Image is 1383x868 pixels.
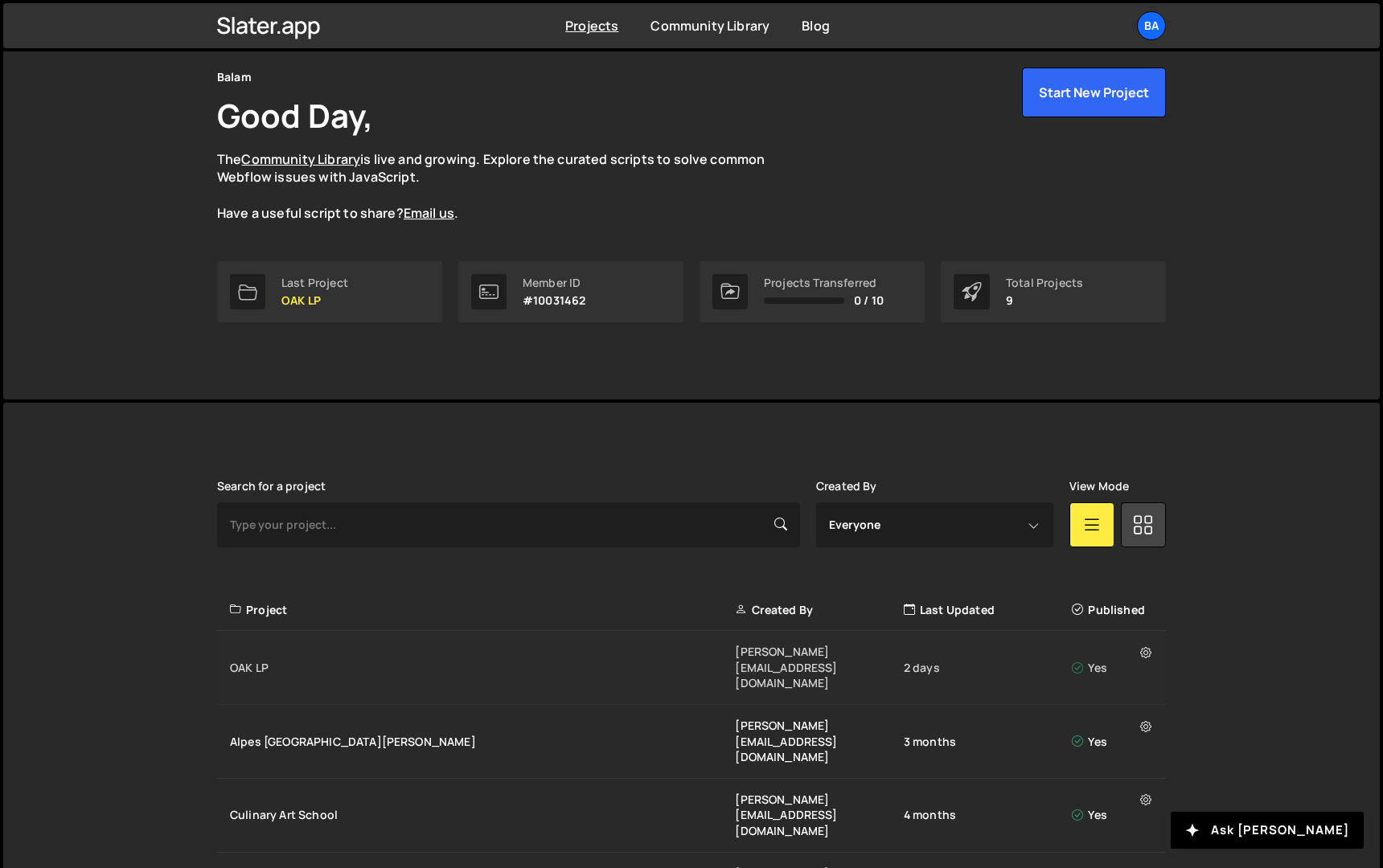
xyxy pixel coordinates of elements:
[735,718,903,765] div: [PERSON_NAME][EMAIL_ADDRESS][DOMAIN_NAME]
[904,660,1072,676] div: 2 days
[1006,276,1083,289] div: Total Projects
[1069,480,1129,493] label: View Mode
[230,734,735,750] div: Alpes [GEOGRAPHIC_DATA][PERSON_NAME]
[1137,11,1166,40] a: Ba
[854,294,884,307] span: 0 / 10
[1072,734,1156,750] div: Yes
[523,294,585,307] p: #10031462
[217,631,1166,705] a: OAK LP [PERSON_NAME][EMAIL_ADDRESS][DOMAIN_NAME] 2 days Yes
[404,204,454,222] a: Email us
[904,602,1072,618] div: Last Updated
[217,68,252,87] div: Balam
[1072,807,1156,823] div: Yes
[802,17,830,35] a: Blog
[217,705,1166,779] a: Alpes [GEOGRAPHIC_DATA][PERSON_NAME] [PERSON_NAME][EMAIL_ADDRESS][DOMAIN_NAME] 3 months Yes
[904,734,1072,750] div: 3 months
[1072,602,1156,618] div: Published
[523,276,585,289] div: Member ID
[230,602,735,618] div: Project
[650,17,769,35] a: Community Library
[217,261,442,322] a: Last Project OAK LP
[816,480,877,493] label: Created By
[217,93,373,137] h1: Good Day,
[217,502,800,547] input: Type your project...
[735,602,903,618] div: Created By
[217,779,1166,853] a: Culinary Art School [PERSON_NAME][EMAIL_ADDRESS][DOMAIN_NAME] 4 months Yes
[241,150,360,168] a: Community Library
[904,807,1072,823] div: 4 months
[764,276,884,289] div: Projects Transferred
[281,276,348,289] div: Last Project
[565,17,618,35] a: Projects
[281,294,348,307] p: OAK LP
[1171,812,1364,849] button: Ask [PERSON_NAME]
[217,480,326,493] label: Search for a project
[1006,294,1083,307] p: 9
[1072,660,1156,676] div: Yes
[1022,68,1166,117] button: Start New Project
[735,792,903,839] div: [PERSON_NAME][EMAIL_ADDRESS][DOMAIN_NAME]
[735,644,903,691] div: [PERSON_NAME][EMAIL_ADDRESS][DOMAIN_NAME]
[217,150,796,223] p: The is live and growing. Explore the curated scripts to solve common Webflow issues with JavaScri...
[230,660,735,676] div: OAK LP
[230,807,735,823] div: Culinary Art School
